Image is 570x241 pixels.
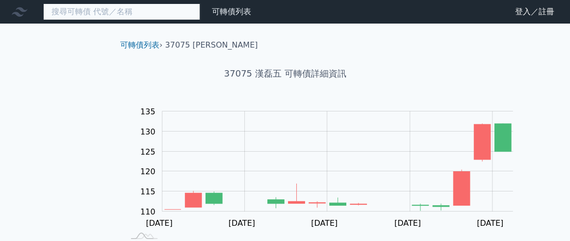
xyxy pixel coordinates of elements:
tspan: [DATE] [229,218,255,228]
a: 可轉債列表 [212,7,251,16]
tspan: [DATE] [311,218,337,228]
g: Chart [135,107,527,228]
a: 可轉債列表 [120,40,159,50]
tspan: [DATE] [477,218,503,228]
tspan: [DATE] [394,218,421,228]
tspan: 120 [140,167,155,176]
li: › [120,39,162,51]
tspan: 110 [140,207,155,216]
tspan: 135 [140,107,155,116]
a: 登入／註冊 [507,4,562,20]
input: 搜尋可轉債 代號／名稱 [43,3,200,20]
tspan: 130 [140,127,155,136]
tspan: 115 [140,187,155,196]
tspan: 125 [140,147,155,156]
tspan: [DATE] [146,218,172,228]
h1: 37075 漢磊五 可轉債詳細資訊 [112,67,458,80]
li: 37075 [PERSON_NAME] [165,39,258,51]
g: Series [164,123,511,211]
